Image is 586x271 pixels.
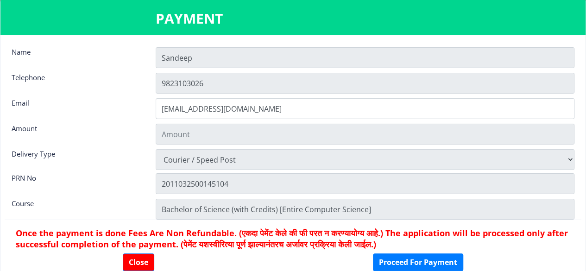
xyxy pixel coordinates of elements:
div: PRN No [5,173,149,192]
div: Telephone [5,73,149,91]
div: Email [5,98,149,117]
input: Zipcode [156,173,574,194]
h6: Once the payment is done Fees Are Non Refundable. (एकदा पेमेंट केले की फी परत न करण्यायोग्य आहे.)... [16,227,570,250]
div: Course [5,199,149,217]
input: Telephone [156,73,574,94]
input: Email [156,98,574,119]
div: Delivery Type [5,149,149,168]
input: Zipcode [156,199,574,220]
div: Amount [5,124,149,142]
input: Name [156,47,574,68]
button: Close [123,253,154,271]
h3: PAYMENT [156,9,430,28]
input: Amount [156,124,574,145]
button: Proceed For Payment [373,253,463,271]
div: Name [5,47,149,66]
